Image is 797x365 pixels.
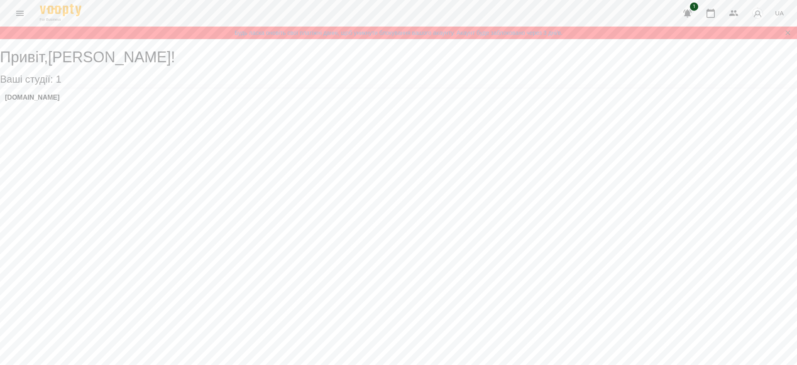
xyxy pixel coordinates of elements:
span: 1 [56,73,61,85]
span: UA [775,9,784,17]
img: Voopty Logo [40,4,81,16]
button: Закрити сповіщення [782,27,794,39]
a: [DOMAIN_NAME] [5,94,60,101]
span: For Business [40,17,81,22]
span: 1 [690,2,698,11]
a: Будь ласка оновіть свої платіжні данні, щоб уникнути блокування вашого акаунту. Акаунт буде забло... [235,29,562,37]
button: Menu [10,3,30,23]
button: UA [772,5,787,21]
img: avatar_s.png [752,7,763,19]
